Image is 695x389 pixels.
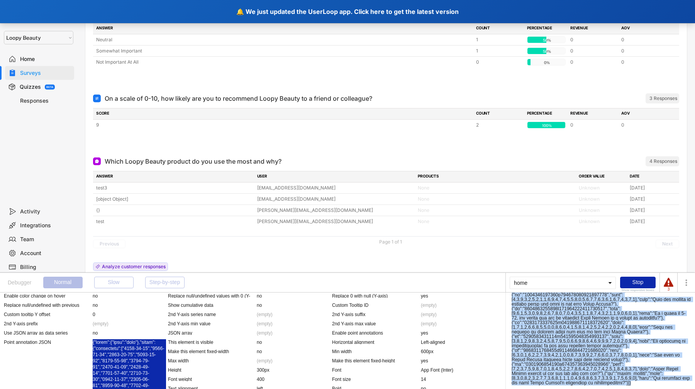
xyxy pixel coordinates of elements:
[421,302,437,308] div: (empty)
[102,264,166,269] div: Analyze customer responses
[257,339,262,345] div: no
[93,302,98,308] div: no
[529,37,564,44] div: 50%
[421,339,445,345] div: Left-aligned
[630,173,676,180] div: DATE
[4,311,93,316] div: Custom tooltip Y offset
[527,25,566,32] div: PERCENTAGE
[257,330,273,336] div: (empty)
[96,173,253,180] div: ANSWER
[332,293,421,298] div: Replace 0 with null (Y-axis)
[20,208,71,215] div: Activity
[621,47,668,54] div: 0
[379,240,402,244] div: Page 1 of 1
[168,367,257,372] div: Height
[418,184,574,191] div: None
[621,59,668,66] div: 0
[630,196,676,203] div: [DATE]
[418,196,574,203] div: None
[332,321,421,326] div: 2nd Y-axis max value
[95,96,99,101] img: Number Score
[529,122,564,129] div: 100%
[93,321,108,327] div: (empty)
[96,184,253,191] div: test3
[257,358,273,364] div: (empty)
[579,218,625,225] div: Unknown
[257,348,262,355] div: no
[570,122,617,129] div: 0
[257,196,414,203] div: [EMAIL_ADDRESS][DOMAIN_NAME]
[332,339,421,344] div: Horizontal alignment
[510,277,616,289] div: home
[656,240,679,248] button: Next
[96,218,253,225] div: test
[579,196,625,203] div: Unknown
[570,36,617,43] div: 0
[20,97,71,105] div: Responses
[96,59,471,66] div: Not Important At All
[93,330,98,336] div: no
[527,110,566,117] div: PERCENTAGE
[529,59,564,66] div: 0%
[332,367,421,372] div: Font
[332,376,421,381] div: Font size
[418,207,574,214] div: None
[512,237,691,385] div: {"lorem":{"ipsu":"dolo"},"sitam":{"consectetu":["4158-34-15","9566-71-34","2863-20-75","5093-15-9...
[570,25,617,32] div: REVENUE
[630,218,676,225] div: [DATE]
[579,173,625,180] div: ORDER VALUE
[421,311,437,318] div: (empty)
[570,47,617,54] div: 0
[421,358,428,364] div: yes
[579,184,625,191] div: Unknown
[168,311,257,316] div: 2nd Y-axis series name
[257,207,414,214] div: [PERSON_NAME][EMAIL_ADDRESS][DOMAIN_NAME]
[257,293,262,299] div: no
[168,358,257,363] div: Max width
[96,110,471,117] div: SCORE
[418,173,574,180] div: PRODUCTS
[95,159,99,164] img: Open Ended
[257,218,414,225] div: [PERSON_NAME][EMAIL_ADDRESS][DOMAIN_NAME]
[20,69,71,77] div: Surveys
[20,236,71,243] div: Team
[621,110,668,117] div: AOV
[168,302,257,307] div: Show cumulative data
[257,367,270,373] div: 300px
[93,240,125,248] button: Previous
[630,207,676,214] div: [DATE]
[332,311,421,316] div: 2nd Y-axis suffix
[630,184,676,191] div: [DATE]
[20,222,71,229] div: Integrations
[96,25,471,32] div: ANSWER
[20,83,41,91] div: Quizzes
[579,207,625,214] div: Unknown
[20,264,71,271] div: Billing
[620,289,656,292] div: Show responsive boxes
[529,48,564,55] div: 50%
[570,59,617,66] div: 0
[332,302,421,307] div: Custom Tooltip ID
[332,348,421,353] div: Min width
[476,59,522,66] div: 0
[4,330,93,335] div: Use JSON array as data series
[257,173,414,180] div: USER
[257,184,414,191] div: [EMAIL_ADDRESS][DOMAIN_NAME]
[621,36,668,43] div: 0
[168,348,257,353] div: Make this element fixed-width
[96,47,471,54] div: Somewhat Important
[96,196,253,203] div: [object Object]
[620,277,656,288] div: Stop
[621,122,668,129] div: 0
[93,311,95,318] div: 0
[421,376,426,382] div: 14
[664,288,673,291] div: 3
[4,339,93,344] div: Point annotation JSON
[168,376,257,381] div: Font weight
[421,348,434,355] div: 600px
[257,376,264,382] div: 400
[168,293,257,298] div: Replace null/undefined values with 0 (Y-axis)
[105,157,281,166] div: Which Loopy Beauty product do you use the most and why?
[4,293,93,298] div: Enable color change on hover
